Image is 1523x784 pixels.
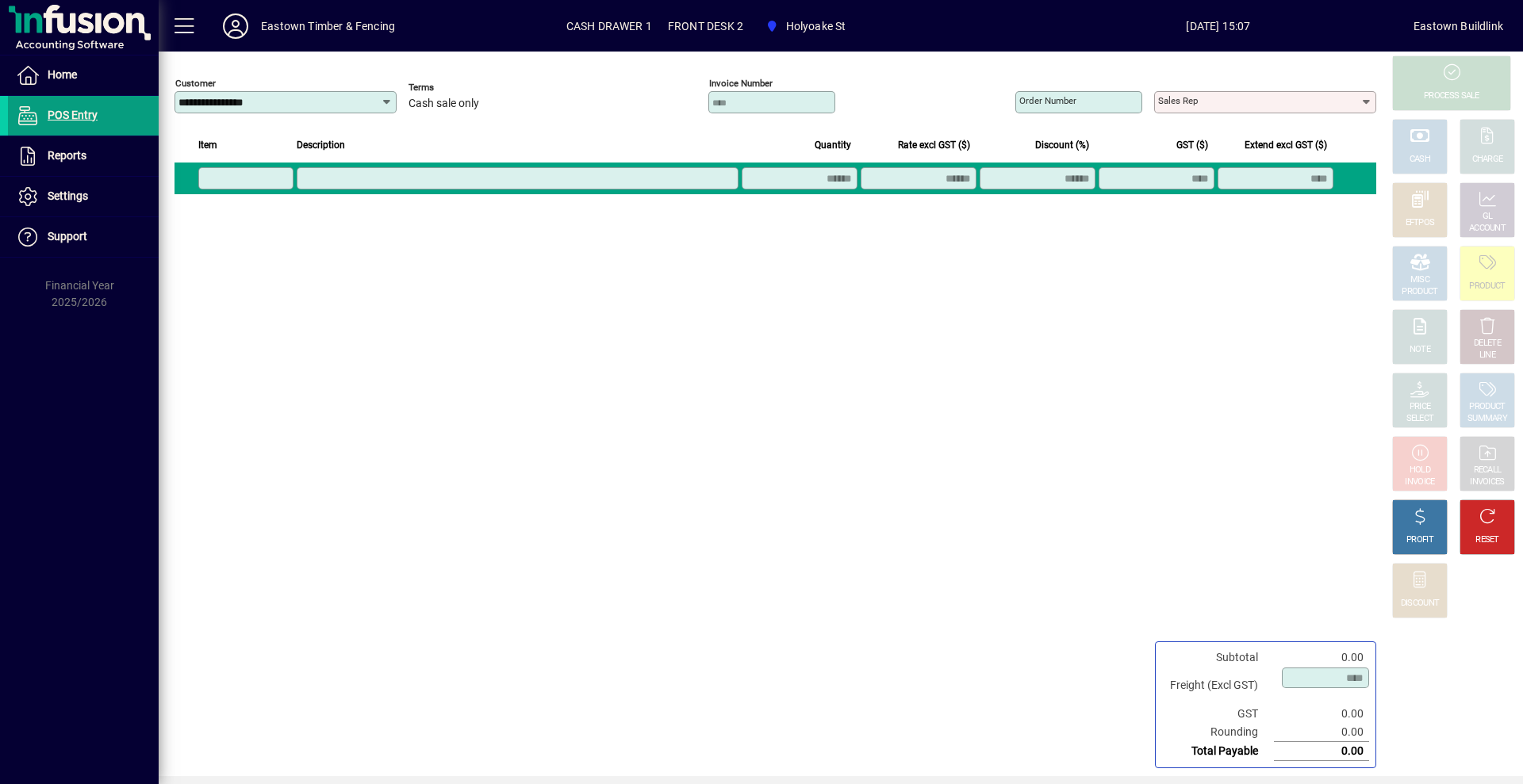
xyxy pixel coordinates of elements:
td: 0.00 [1274,705,1369,723]
div: PROFIT [1406,534,1433,546]
span: Reports [48,149,86,162]
span: FRONT DESK 2 [668,13,743,39]
div: INVOICE [1405,476,1434,488]
div: INVOICES [1470,476,1504,488]
span: Quantity [815,136,851,154]
button: Profile [210,12,261,40]
span: CASH DRAWER 1 [566,13,652,39]
span: GST ($) [1176,136,1208,154]
div: RECALL [1474,465,1502,476]
span: Extend excl GST ($) [1245,136,1327,154]
a: Settings [8,177,159,216]
span: Item [198,136,217,154]
mat-label: Invoice number [709,78,773,89]
mat-label: Order number [1019,95,1076,106]
div: PRODUCT [1469,281,1505,293]
div: CASH [1410,154,1430,166]
div: EFTPOS [1406,217,1435,229]
td: 0.00 [1274,723,1369,742]
div: CHARGE [1472,154,1503,166]
td: 0.00 [1274,648,1369,667]
div: RESET [1475,534,1499,546]
div: PRODUCT [1469,401,1505,413]
a: Home [8,55,159,95]
a: Support [8,217,159,257]
span: Support [48,230,87,243]
span: Home [48,68,77,81]
div: SUMMARY [1467,413,1507,425]
mat-label: Customer [175,78,216,89]
div: Eastown Buildlink [1414,13,1503,39]
span: Rate excl GST ($) [898,136,970,154]
span: Holyoake St [786,13,846,39]
a: Reports [8,136,159,176]
div: Eastown Timber & Fencing [261,13,395,39]
div: PRICE [1410,401,1431,413]
div: MISC [1410,274,1429,286]
td: 0.00 [1274,742,1369,761]
span: [DATE] 15:07 [1023,13,1414,39]
div: HOLD [1410,465,1430,476]
span: Holyoake St [759,12,852,40]
div: SELECT [1406,413,1434,425]
div: PRODUCT [1402,286,1437,298]
div: PROCESS SALE [1424,90,1479,102]
div: NOTE [1410,344,1430,356]
span: Terms [409,82,504,93]
div: DISCOUNT [1401,598,1439,610]
span: POS Entry [48,109,98,121]
div: LINE [1479,350,1495,361]
span: Discount (%) [1035,136,1089,154]
span: Settings [48,189,88,202]
span: Description [297,136,345,154]
div: ACCOUNT [1469,223,1506,235]
td: Total Payable [1162,742,1274,761]
td: Rounding [1162,723,1274,742]
div: DELETE [1474,338,1501,350]
td: Subtotal [1162,648,1274,667]
td: GST [1162,705,1274,723]
div: GL [1483,211,1493,223]
mat-label: Sales rep [1158,95,1198,106]
td: Freight (Excl GST) [1162,667,1274,705]
span: Cash sale only [409,98,479,110]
